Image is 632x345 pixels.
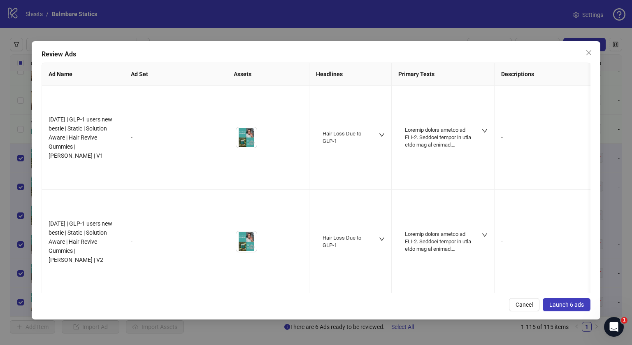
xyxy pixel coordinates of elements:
[323,234,368,249] div: Hair Loss Due to GLP-1
[482,128,488,134] span: down
[131,133,220,142] div: -
[405,126,471,149] div: Loremip dolors ametco ad ELI-2. Seddoei tempor in utla etdo mag al enimad. Mi veni quis nos exerc...
[236,231,257,252] img: Asset 1
[549,301,584,308] span: Launch 6 ads
[604,317,624,337] iframe: Intercom live chat
[227,63,309,86] th: Assets
[501,238,503,245] span: -
[543,298,590,311] button: Launch 6 ads
[495,63,597,86] th: Descriptions
[49,116,112,159] span: [DATE] | GLP-1 users new bestie | Static | Solution Aware | Hair Revive Gummies | [PERSON_NAME] | V1
[247,242,257,252] button: Preview
[379,236,385,242] span: down
[392,63,495,86] th: Primary Texts
[309,63,392,86] th: Headlines
[42,63,124,86] th: Ad Name
[621,317,627,324] span: 1
[131,237,220,246] div: -
[501,134,503,141] span: -
[482,232,488,238] span: down
[379,132,385,138] span: down
[236,127,257,148] img: Asset 1
[586,49,592,56] span: close
[249,244,255,250] span: eye
[516,301,533,308] span: Cancel
[582,46,595,59] button: Close
[249,140,255,146] span: eye
[124,63,227,86] th: Ad Set
[49,220,112,263] span: [DATE] | GLP-1 users new bestie | Static | Solution Aware | Hair Revive Gummies | [PERSON_NAME] | V2
[247,138,257,148] button: Preview
[323,130,368,145] div: Hair Loss Due to GLP-1
[509,298,539,311] button: Cancel
[42,49,590,59] div: Review Ads
[405,231,471,253] div: Loremip dolors ametco ad ELI-2. Seddoei tempor in utla etdo mag al enimad. Mi veni quis nos exerc...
